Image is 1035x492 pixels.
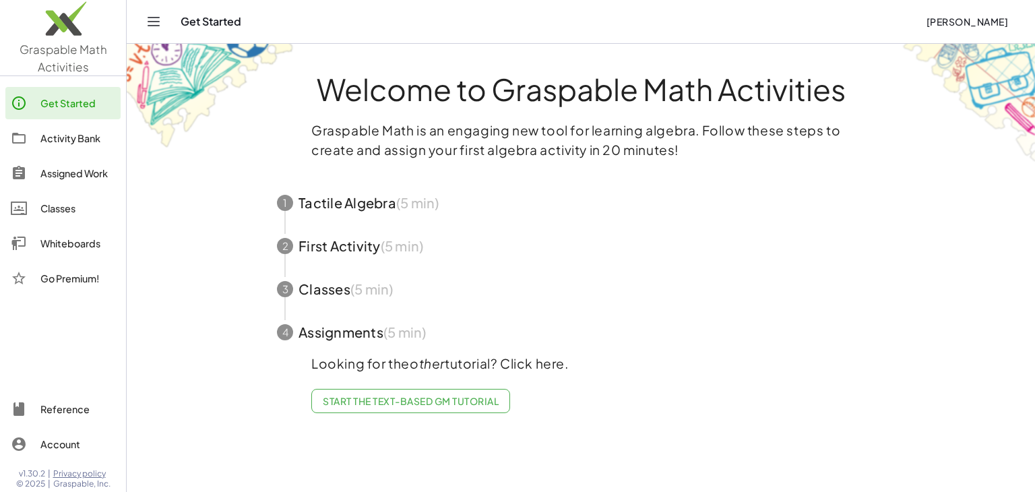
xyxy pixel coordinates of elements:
[40,270,115,286] div: Go Premium!
[20,42,107,74] span: Graspable Math Activities
[311,121,850,160] p: Graspable Math is an engaging new tool for learning algebra. Follow these steps to create and ass...
[5,122,121,154] a: Activity Bank
[5,157,121,189] a: Assigned Work
[40,235,115,251] div: Whiteboards
[48,468,51,479] span: |
[5,87,121,119] a: Get Started
[261,224,901,268] button: 2First Activity(5 min)
[40,401,115,417] div: Reference
[143,11,164,32] button: Toggle navigation
[252,73,910,104] h1: Welcome to Graspable Math Activities
[40,436,115,452] div: Account
[5,227,121,259] a: Whiteboards
[5,428,121,460] a: Account
[53,468,111,479] a: Privacy policy
[277,324,293,340] div: 4
[277,281,293,297] div: 3
[53,479,111,489] span: Graspable, Inc.
[48,479,51,489] span: |
[311,354,850,373] p: Looking for the tutorial? Click here.
[410,355,445,371] em: other
[261,268,901,311] button: 3Classes(5 min)
[323,395,499,407] span: Start the Text-based GM Tutorial
[40,130,115,146] div: Activity Bank
[40,95,115,111] div: Get Started
[915,9,1019,34] button: [PERSON_NAME]
[40,200,115,216] div: Classes
[19,468,45,479] span: v1.30.2
[127,42,295,150] img: get-started-bg-ul-Ceg4j33I.png
[261,311,901,354] button: 4Assignments(5 min)
[16,479,45,489] span: © 2025
[40,165,115,181] div: Assigned Work
[926,16,1008,28] span: [PERSON_NAME]
[311,389,510,413] a: Start the Text-based GM Tutorial
[277,238,293,254] div: 2
[277,195,293,211] div: 1
[261,181,901,224] button: 1Tactile Algebra(5 min)
[5,393,121,425] a: Reference
[5,192,121,224] a: Classes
